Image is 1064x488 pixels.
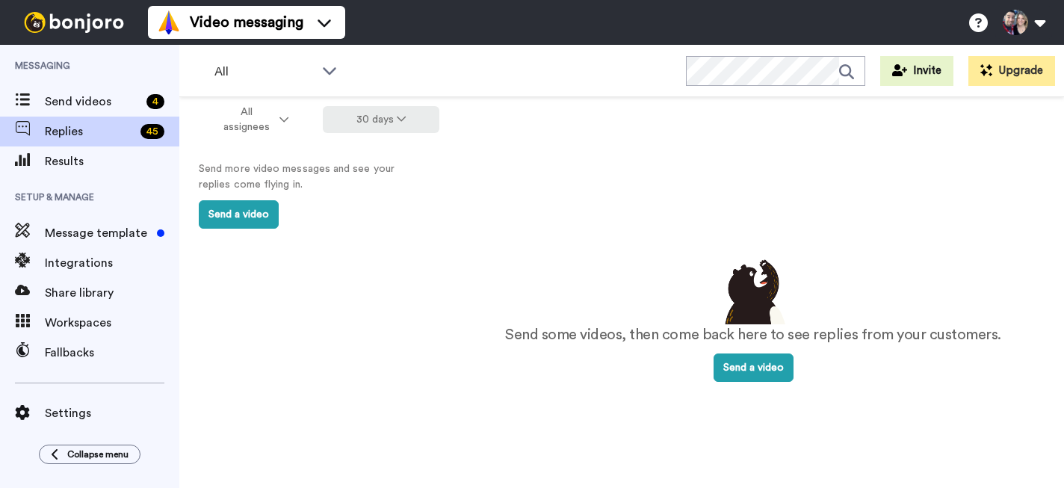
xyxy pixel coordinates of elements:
a: Send a video [714,362,794,373]
button: Send a video [714,353,794,382]
img: bj-logo-header-white.svg [18,12,130,33]
span: Collapse menu [67,448,129,460]
span: Fallbacks [45,344,179,362]
div: 45 [140,124,164,139]
p: Send more video messages and see your replies come flying in. [199,161,423,193]
button: Upgrade [968,56,1055,86]
span: Share library [45,284,179,302]
span: Message template [45,224,151,242]
button: Collapse menu [39,445,140,464]
button: All assignees [182,99,323,140]
span: Integrations [45,254,179,272]
span: All assignees [216,105,276,135]
button: 30 days [323,106,440,133]
button: Invite [880,56,953,86]
span: Results [45,152,179,170]
p: Send some videos, then come back here to see replies from your customers. [505,324,1001,346]
span: All [214,63,315,81]
img: results-emptystates.png [716,256,791,324]
span: Settings [45,404,179,422]
span: Workspaces [45,314,179,332]
span: Video messaging [190,12,303,33]
button: Send a video [199,200,279,229]
div: 4 [146,94,164,109]
img: vm-color.svg [157,10,181,34]
span: Send videos [45,93,140,111]
span: Replies [45,123,134,140]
